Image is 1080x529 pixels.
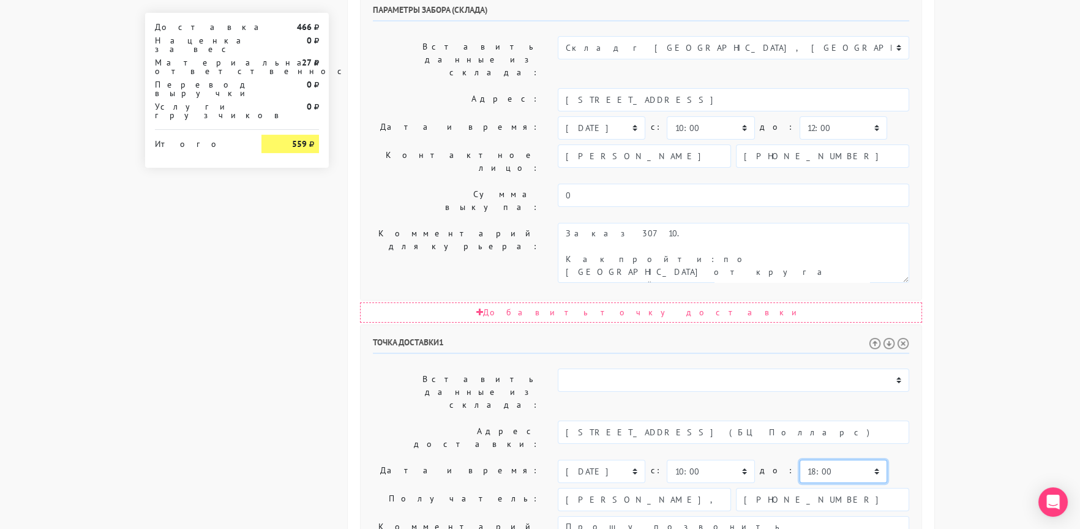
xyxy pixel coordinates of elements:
[146,36,252,53] div: Наценка за вес
[736,488,909,511] input: Телефон
[760,460,795,481] label: до:
[307,101,312,112] strong: 0
[146,80,252,97] div: Перевод выручки
[650,116,662,138] label: c:
[155,135,243,148] div: Итого
[364,36,549,83] label: Вставить данные из склада:
[364,144,549,179] label: Контактное лицо:
[360,302,922,323] div: Добавить точку доставки
[760,116,795,138] label: до:
[558,223,909,283] textarea: Как пройти: по [GEOGRAPHIC_DATA] от круга второй поворот во двор. Серые ворота с калиткой между а...
[558,488,731,511] input: Имя
[292,138,307,149] strong: 559
[364,223,549,283] label: Комментарий для курьера:
[302,57,312,68] strong: 27
[373,5,909,21] h6: Параметры забора (склада)
[364,88,549,111] label: Адрес:
[364,421,549,455] label: Адрес доставки:
[146,102,252,119] div: Услуги грузчиков
[364,369,549,416] label: Вставить данные из склада:
[650,460,662,481] label: c:
[364,116,549,140] label: Дата и время:
[1038,487,1068,517] div: Open Intercom Messenger
[307,79,312,90] strong: 0
[736,144,909,168] input: Телефон
[373,337,909,354] h6: Точка доставки
[364,184,549,218] label: Сумма выкупа:
[364,488,549,511] label: Получатель:
[146,58,252,75] div: Материальная ответственность
[146,23,252,31] div: Доставка
[364,460,549,483] label: Дата и время:
[558,144,731,168] input: Имя
[297,21,312,32] strong: 466
[439,337,444,348] span: 1
[307,35,312,46] strong: 0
